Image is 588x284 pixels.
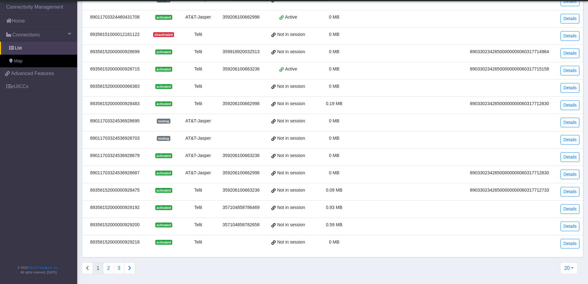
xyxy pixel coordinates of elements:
[183,152,213,159] div: AT&T-Jasper
[14,58,23,65] span: Map
[561,49,579,58] a: Details
[329,15,340,19] span: 0 MB
[86,14,144,21] div: 89011703324460431708
[329,153,340,158] span: 0 MB
[561,204,579,214] a: Details
[467,49,552,55] div: 89033023426500000000060317714964
[277,204,305,211] span: Not in session
[561,100,579,110] a: Details
[86,31,144,38] div: 89358151000012181122
[155,153,172,158] span: activated
[329,49,340,54] span: 0 MB
[183,14,213,21] div: AT&T-Jasper
[220,14,262,21] div: 359206100662998
[183,83,213,90] div: Telit
[86,170,144,176] div: 89011703324536928687
[561,187,579,197] a: Details
[86,204,144,211] div: 89358152000000929192
[561,66,579,75] a: Details
[277,170,305,176] span: Not in session
[183,170,213,176] div: AT&T-Jasper
[82,262,135,274] nav: Connections list navigation
[86,187,144,194] div: 89358152000000928475
[220,222,262,228] div: 357104858782658
[329,84,340,89] span: 0 MB
[183,222,213,228] div: Telit
[326,222,343,227] span: 0.59 MB
[28,266,59,269] a: Telit IoT Solutions, Inc.
[561,118,579,127] a: Details
[183,100,213,107] div: Telit
[277,135,305,142] span: Not in session
[329,239,340,244] span: 0 MB
[329,32,340,37] span: 0 MB
[329,136,340,141] span: 0 MB
[277,152,305,159] span: Not in session
[326,188,343,193] span: 0.09 MB
[93,262,103,274] button: 1
[277,118,305,125] span: Not in session
[561,83,579,93] a: Details
[86,222,144,228] div: 89358152000000929200
[157,119,170,124] span: testing
[183,239,213,246] div: Telit
[467,170,552,176] div: 89033023426500000000060317712830
[561,31,579,41] a: Details
[86,66,144,73] div: 89358152000000928715
[329,66,340,71] span: 0 MB
[561,152,579,162] a: Details
[220,152,262,159] div: 359206100663236
[561,239,579,248] a: Details
[155,223,172,227] span: activated
[220,204,262,211] div: 357104858786469
[157,136,170,141] span: testing
[277,83,305,90] span: Not in session
[220,187,262,194] div: 359206100663236
[561,170,579,179] a: Details
[183,49,213,55] div: Telit
[467,187,552,194] div: 89033023426500000000060317712733
[155,84,172,89] span: activated
[15,45,22,52] span: List
[285,66,297,73] span: Active
[153,32,174,37] span: deactivated
[326,101,343,106] span: 0.19 MB
[155,49,172,54] span: activated
[467,66,552,73] div: 89033023426500000000060317715158
[155,188,172,193] span: activated
[561,135,579,145] a: Details
[285,14,297,21] span: Active
[329,170,340,175] span: 0 MB
[220,170,262,176] div: 359206100662998
[86,135,144,142] div: 89011703324536928703
[114,262,124,274] button: 3
[155,171,172,176] span: activated
[86,83,144,90] div: 89358152000000066383
[277,31,305,38] span: Not in session
[155,240,172,245] span: activated
[155,67,172,72] span: activated
[220,66,262,73] div: 359206100663236
[329,118,340,123] span: 0 MB
[220,49,262,55] div: 359918920032513
[326,205,343,210] span: 0.93 MB
[277,222,305,228] span: Not in session
[220,100,262,107] div: 359206100662998
[155,205,172,210] span: activated
[467,100,552,107] div: 89033023426500000000060317712830
[155,15,172,20] span: activated
[183,135,213,142] div: AT&T-Jasper
[183,31,213,38] div: Telit
[12,31,40,39] span: Connections
[86,118,144,125] div: 89011703324536928695
[183,118,213,125] div: AT&T-Jasper
[277,100,305,107] span: Not in session
[561,222,579,231] a: Details
[86,100,144,107] div: 89358152000000928483
[103,262,114,274] button: 2
[560,262,578,274] button: 20
[183,204,213,211] div: Telit
[561,14,579,23] a: Details
[86,152,144,159] div: 89011703324536928679
[86,49,144,55] div: 89358152000000928699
